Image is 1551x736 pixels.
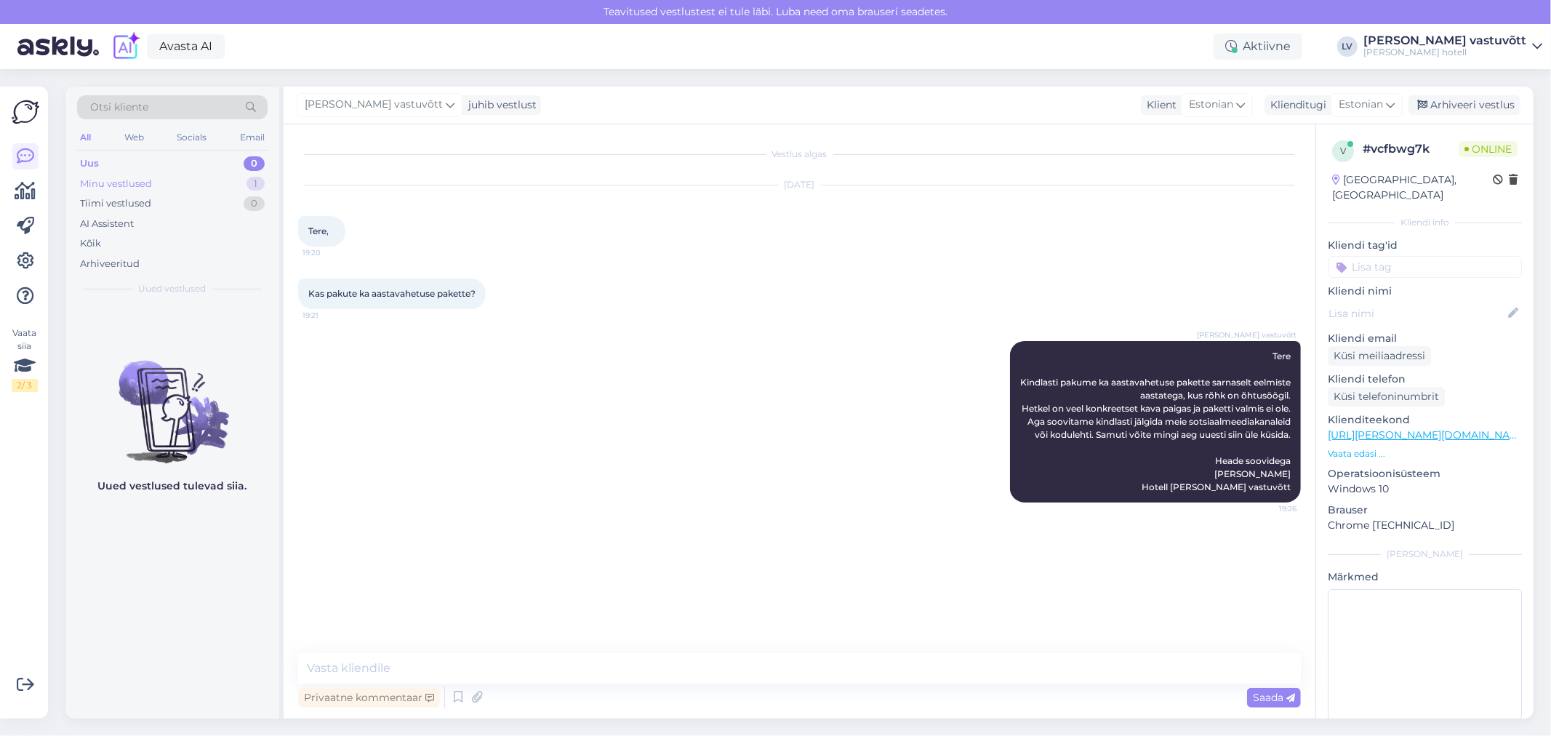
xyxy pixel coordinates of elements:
div: Arhiveeritud [80,257,140,271]
div: [DATE] [298,178,1301,191]
div: Klienditugi [1265,97,1326,113]
span: Kas pakute ka aastavahetuse pakette? [308,288,476,299]
div: Küsi meiliaadressi [1328,346,1431,366]
div: Kliendi info [1328,216,1522,229]
p: Kliendi tag'id [1328,238,1522,253]
div: Socials [174,128,209,147]
span: 19:21 [302,310,357,321]
div: Aktiivne [1214,33,1302,60]
a: Avasta AI [147,34,225,59]
p: Brauser [1328,503,1522,518]
span: [PERSON_NAME] vastuvõtt [1197,329,1296,340]
a: [PERSON_NAME] vastuvõtt[PERSON_NAME] hotell [1363,35,1542,58]
span: Saada [1253,691,1295,704]
div: [PERSON_NAME] vastuvõtt [1363,35,1526,47]
span: 19:26 [1242,503,1296,514]
div: Tiimi vestlused [80,196,151,211]
p: Kliendi email [1328,331,1522,346]
div: Privaatne kommentaar [298,688,440,708]
div: [PERSON_NAME] [1328,548,1522,561]
span: [PERSON_NAME] vastuvõtt [305,97,443,113]
div: 0 [244,196,265,211]
div: 1 [247,177,265,191]
div: LV [1337,36,1358,57]
input: Lisa nimi [1328,305,1505,321]
p: Operatsioonisüsteem [1328,466,1522,481]
div: juhib vestlust [462,97,537,113]
div: Klient [1141,97,1177,113]
p: Uued vestlused tulevad siia. [98,479,247,494]
p: Chrome [TECHNICAL_ID] [1328,518,1522,533]
div: Email [237,128,268,147]
div: All [77,128,94,147]
div: Web [121,128,147,147]
p: Märkmed [1328,569,1522,585]
div: Minu vestlused [80,177,152,191]
a: [URL][PERSON_NAME][DOMAIN_NAME] [1328,428,1528,441]
p: Klienditeekond [1328,412,1522,428]
span: 19:20 [302,247,357,258]
div: [PERSON_NAME] hotell [1363,47,1526,58]
input: Lisa tag [1328,256,1522,278]
div: # vcfbwg7k [1363,140,1459,158]
div: Uus [80,156,99,171]
div: Arhiveeri vestlus [1408,95,1520,115]
div: AI Assistent [80,217,134,231]
div: 2 / 3 [12,379,38,392]
div: 0 [244,156,265,171]
div: [GEOGRAPHIC_DATA], [GEOGRAPHIC_DATA] [1332,172,1493,203]
span: Otsi kliente [90,100,148,115]
div: Küsi telefoninumbrit [1328,387,1445,407]
img: explore-ai [111,31,141,62]
span: Tere, [308,225,329,236]
span: Estonian [1339,97,1383,113]
span: Uued vestlused [139,282,207,295]
div: Vaata siia [12,327,38,392]
p: Kliendi telefon [1328,372,1522,387]
span: v [1340,145,1346,156]
span: Online [1459,141,1518,157]
p: Vaata edasi ... [1328,447,1522,460]
img: Askly Logo [12,98,39,126]
span: Estonian [1189,97,1233,113]
div: Kõik [80,236,101,251]
p: Windows 10 [1328,481,1522,497]
p: Kliendi nimi [1328,284,1522,299]
img: No chats [65,335,279,465]
div: Vestlus algas [298,148,1301,161]
span: Tere Kindlasti pakume ka aastavahetuse pakette sarnaselt eelmiste aastatega, kus rõhk on õhtusöög... [1020,351,1293,492]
